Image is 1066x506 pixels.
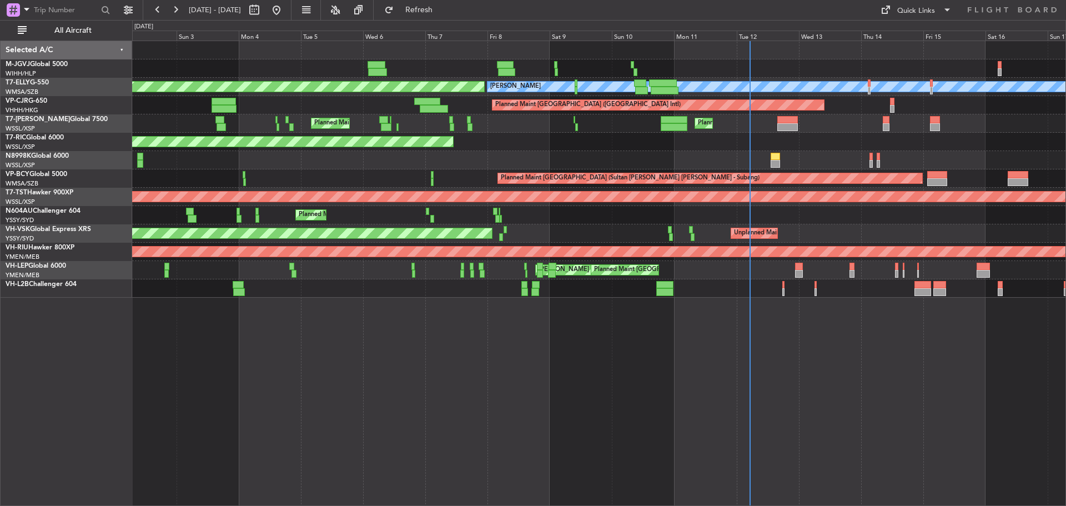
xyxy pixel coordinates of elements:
[698,115,873,132] div: Planned Maint [GEOGRAPHIC_DATA] ([GEOGRAPHIC_DATA])
[6,198,35,206] a: WSSL/XSP
[134,22,153,32] div: [DATE]
[301,31,363,41] div: Tue 5
[737,31,799,41] div: Tue 12
[6,134,26,141] span: T7-RIC
[34,2,98,18] input: Trip Number
[114,31,177,41] div: Sat 2
[6,61,30,68] span: M-JGVJ
[6,134,64,141] a: T7-RICGlobal 6000
[612,31,674,41] div: Sun 10
[6,79,30,86] span: T7-ELLY
[550,31,612,41] div: Sat 9
[6,253,39,261] a: YMEN/MEB
[6,153,31,159] span: N8998K
[177,31,239,41] div: Sun 3
[875,1,957,19] button: Quick Links
[594,262,806,278] div: Planned Maint [GEOGRAPHIC_DATA] ([GEOGRAPHIC_DATA] International)
[6,116,70,123] span: T7-[PERSON_NAME]
[6,263,28,269] span: VH-LEP
[487,31,550,41] div: Fri 8
[799,31,861,41] div: Wed 13
[396,6,443,14] span: Refresh
[734,225,871,242] div: Unplanned Maint Sydney ([PERSON_NAME] Intl)
[6,161,35,169] a: WSSL/XSP
[6,171,67,178] a: VP-BCYGlobal 5000
[490,78,541,95] div: [PERSON_NAME]
[6,98,47,104] a: VP-CJRG-650
[6,226,30,233] span: VH-VSK
[314,115,424,132] div: Planned Maint Dubai (Al Maktoum Intl)
[239,31,301,41] div: Mon 4
[189,5,241,15] span: [DATE] - [DATE]
[6,244,28,251] span: VH-RIU
[6,88,38,96] a: WMSA/SZB
[12,22,120,39] button: All Aircraft
[6,61,68,68] a: M-JGVJGlobal 5000
[6,116,108,123] a: T7-[PERSON_NAME]Global 7500
[299,207,428,223] div: Planned Maint Sydney ([PERSON_NAME] Intl)
[6,271,39,279] a: YMEN/MEB
[674,31,736,41] div: Mon 11
[6,98,28,104] span: VP-CJR
[6,79,49,86] a: T7-ELLYG-550
[923,31,985,41] div: Fri 15
[425,31,487,41] div: Thu 7
[6,216,34,224] a: YSSY/SYD
[6,281,29,288] span: VH-L2B
[6,189,27,196] span: T7-TST
[6,208,81,214] a: N604AUChallenger 604
[6,189,73,196] a: T7-TSTHawker 900XP
[6,244,74,251] a: VH-RIUHawker 800XP
[29,27,117,34] span: All Aircraft
[363,31,425,41] div: Wed 6
[6,106,38,114] a: VHHH/HKG
[6,179,38,188] a: WMSA/SZB
[495,97,681,113] div: Planned Maint [GEOGRAPHIC_DATA] ([GEOGRAPHIC_DATA] Intl)
[897,6,935,17] div: Quick Links
[6,69,36,78] a: WIHH/HLP
[6,171,29,178] span: VP-BCY
[6,124,35,133] a: WSSL/XSP
[985,31,1048,41] div: Sat 16
[6,143,35,151] a: WSSL/XSP
[6,234,34,243] a: YSSY/SYD
[6,281,77,288] a: VH-L2BChallenger 604
[6,208,33,214] span: N604AU
[6,153,69,159] a: N8998KGlobal 6000
[861,31,923,41] div: Thu 14
[6,226,91,233] a: VH-VSKGlobal Express XRS
[501,170,760,187] div: Planned Maint [GEOGRAPHIC_DATA] (Sultan [PERSON_NAME] [PERSON_NAME] - Subang)
[379,1,446,19] button: Refresh
[6,263,66,269] a: VH-LEPGlobal 6000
